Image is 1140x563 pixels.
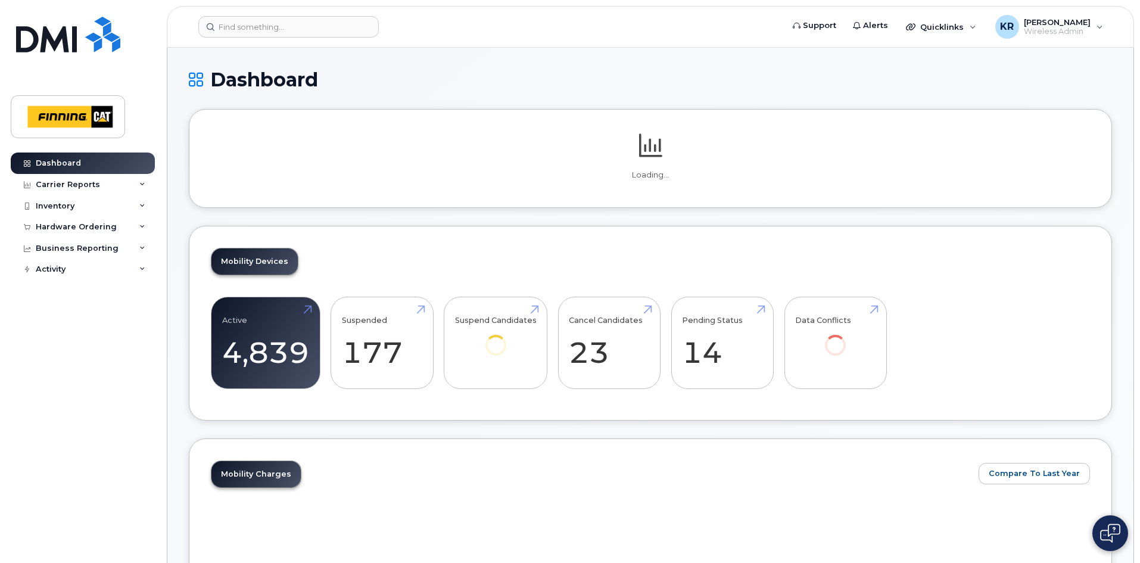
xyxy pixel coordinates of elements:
a: Pending Status 14 [682,304,762,382]
img: Open chat [1100,524,1120,543]
a: Cancel Candidates 23 [569,304,649,382]
a: Mobility Devices [211,248,298,275]
a: Active 4,839 [222,304,309,382]
a: Mobility Charges [211,461,301,487]
span: Compare To Last Year [989,468,1080,479]
a: Suspend Candidates [455,304,537,372]
a: Data Conflicts [795,304,876,372]
h1: Dashboard [189,69,1112,90]
a: Suspended 177 [342,304,422,382]
button: Compare To Last Year [979,463,1090,484]
p: Loading... [211,170,1090,181]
